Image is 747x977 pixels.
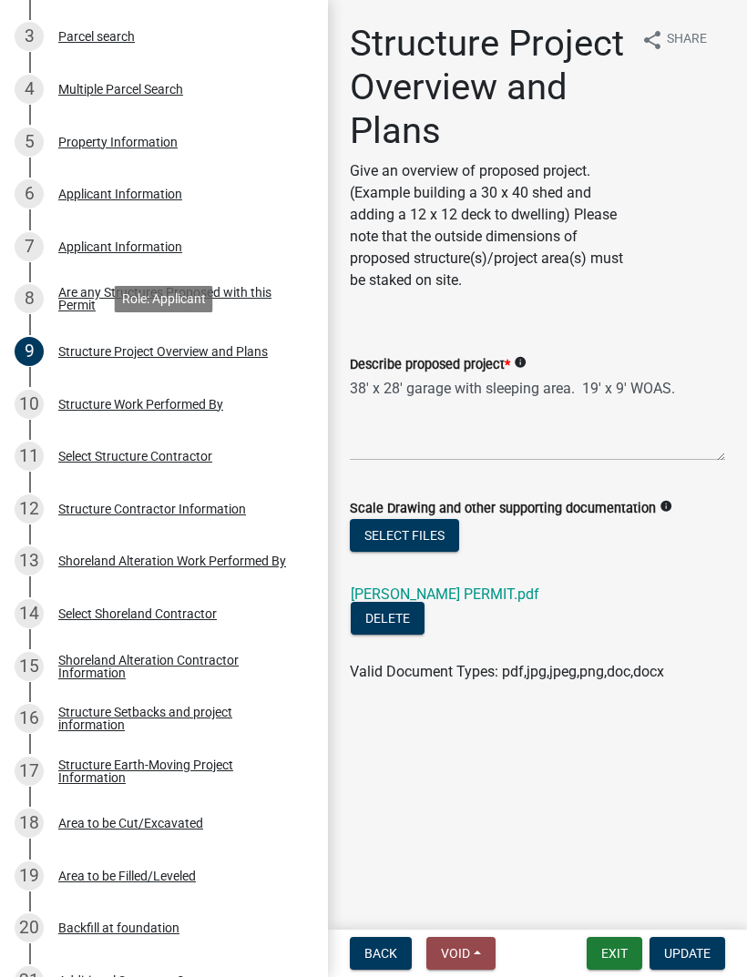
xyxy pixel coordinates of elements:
div: 9 [15,337,44,366]
div: 5 [15,127,44,157]
div: Structure Setbacks and project information [58,706,299,731]
div: Select Shoreland Contractor [58,607,217,620]
button: Void [426,937,496,970]
i: share [641,29,663,51]
div: Shoreland Alteration Contractor Information [58,654,299,679]
div: 4 [15,75,44,104]
div: Structure Contractor Information [58,503,246,515]
span: Back [364,946,397,961]
div: Are any Structures Proposed with this Permit [58,286,299,311]
div: 15 [15,652,44,681]
span: Void [441,946,470,961]
span: Valid Document Types: pdf,jpg,jpeg,png,doc,docx [350,663,664,680]
a: [PERSON_NAME] PERMIT.pdf [351,585,539,603]
button: shareShare [627,22,721,57]
div: 16 [15,704,44,733]
div: Select Structure Contractor [58,450,212,463]
div: 18 [15,809,44,838]
wm-modal-confirm: Delete Document [351,611,425,628]
div: 17 [15,757,44,786]
div: Property Information [58,136,178,148]
button: Delete [351,602,425,635]
div: Multiple Parcel Search [58,83,183,96]
div: Structure Work Performed By [58,398,223,411]
div: 10 [15,390,44,419]
div: Shoreland Alteration Work Performed By [58,555,286,567]
div: Area to be Cut/Excavated [58,817,203,829]
button: Back [350,937,412,970]
label: Describe proposed project [350,359,510,371]
div: Applicant Information [58,240,182,253]
p: Give an overview of proposed project. (Example building a 30 x 40 shed and adding a 12 x 12 deck ... [350,160,627,291]
div: 14 [15,599,44,628]
button: Exit [587,937,642,970]
div: 6 [15,179,44,209]
div: 8 [15,284,44,313]
span: Share [667,29,707,51]
div: Applicant Information [58,188,182,200]
div: 20 [15,913,44,942]
div: Structure Project Overview and Plans [58,345,268,358]
div: 11 [15,442,44,471]
h1: Structure Project Overview and Plans [350,22,627,153]
label: Scale Drawing and other supporting documentation [350,503,656,515]
div: 12 [15,494,44,524]
div: Role: Applicant [115,286,213,312]
button: Update [650,937,725,970]
div: 3 [15,22,44,51]
span: Update [664,946,711,961]
div: Area to be Filled/Leveled [58,870,196,882]
i: info [514,356,527,369]
div: 7 [15,232,44,261]
div: Parcel search [58,30,135,43]
div: Backfill at foundation [58,921,179,934]
div: 13 [15,546,44,575]
button: Select files [350,519,459,552]
div: Structure Earth-Moving Project Information [58,758,299,784]
div: 19 [15,861,44,890]
i: info [660,500,672,513]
